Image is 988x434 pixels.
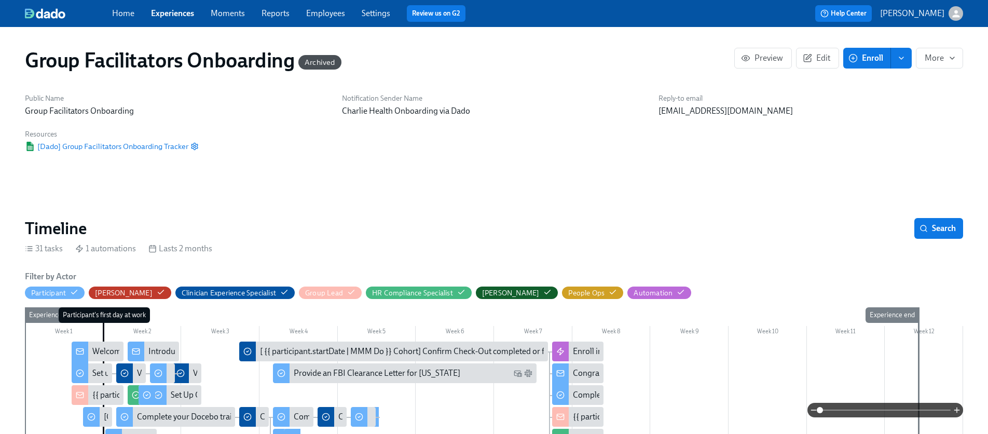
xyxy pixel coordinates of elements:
[31,288,66,298] div: Hide Participant
[658,105,963,117] p: [EMAIL_ADDRESS][DOMAIN_NAME]
[568,288,605,298] div: Hide People Ops
[850,53,883,63] span: Enroll
[885,326,963,340] div: Week 12
[92,346,222,357] div: Welcome to the Charlie Health team!
[25,8,112,19] a: dado
[342,105,647,117] p: Charlie Health Onboarding via Dado
[150,385,202,405] div: Set Up Calendly
[25,326,103,340] div: Week 1
[880,8,944,19] p: [PERSON_NAME]
[338,326,416,340] div: Week 5
[259,326,338,340] div: Week 4
[843,48,891,69] button: Enroll
[128,342,180,361] div: Introduce Yourself!
[734,48,792,69] button: Preview
[59,307,150,323] div: Participant's first day at work
[25,105,330,117] p: Group Facilitators Onboarding
[25,218,87,239] h2: Timeline
[25,243,63,254] div: 31 tasks
[366,287,472,299] button: HR Compliance Specialist
[650,326,729,340] div: Week 9
[573,389,710,401] div: Complete our short onboarding survey
[175,287,295,299] button: Clinician Experience Specialist
[805,53,830,63] span: Edit
[137,368,308,379] div: Verify Elation Setup for {{ participant.fullName }}
[891,48,912,69] button: enroll
[552,342,604,361] div: Enroll in Milestone Email Experience
[416,326,494,340] div: Week 6
[476,287,558,299] button: [PERSON_NAME]
[880,6,963,21] button: [PERSON_NAME]
[552,363,604,383] div: Congratulations on passing your check-out!
[743,53,783,63] span: Preview
[25,271,76,282] h6: Filter by Actor
[262,8,290,18] a: Reports
[562,287,623,299] button: People Ops
[25,141,188,152] a: Google Sheet[Dado] Group Facilitators Onboarding Tracker
[25,141,188,152] span: [Dado] Group Facilitators Onboarding Tracker
[239,342,548,361] div: [ {{ participant.startDate | MMM Do }} Cohort] Confirm Check-Out completed or failed
[729,326,807,340] div: Week 10
[552,385,604,405] div: Complete our short onboarding survey
[524,369,532,377] svg: Slack
[171,389,226,401] div: Set Up Calendly
[407,5,465,22] button: Review us on G2
[25,307,80,323] div: Experience start
[807,326,885,340] div: Week 11
[112,8,134,18] a: Home
[92,389,268,401] div: {{ participant.fullName }} has started onboarding:
[182,288,276,298] div: Hide Clinician Experience Specialist
[914,218,963,239] button: Search
[273,363,537,383] div: Provide an FBI Clearance Letter for [US_STATE]
[916,48,963,69] button: More
[181,326,259,340] div: Week 3
[514,369,522,377] svg: Work Email
[89,287,171,299] button: [PERSON_NAME]
[92,368,164,379] div: Set up your software
[116,363,146,383] div: Verify Elation Setup for {{ participant.fullName }}
[627,287,691,299] button: Automation
[866,307,919,323] div: Experience end
[25,93,330,103] h6: Public Name
[494,326,572,340] div: Week 7
[796,48,839,69] button: Edit
[25,8,65,19] img: dado
[172,363,202,383] div: Verify Elation Setup for {{ participant.fullName }} (2nd attempt)
[211,8,245,18] a: Moments
[306,8,345,18] a: Employees
[151,8,194,18] a: Experiences
[815,5,872,22] button: Help Center
[193,368,414,379] div: Verify Elation Setup for {{ participant.fullName }} (2nd attempt)
[294,368,460,379] div: Provide an FBI Clearance Letter for [US_STATE]
[148,243,212,254] div: Lasts 2 months
[925,53,954,63] span: More
[298,59,341,66] span: Archived
[573,346,702,357] div: Enroll in Milestone Email Experience
[658,93,963,103] h6: Reply-to email
[372,288,453,298] div: Hide HR Compliance Specialist
[25,129,199,139] h6: Resources
[75,243,136,254] div: 1 automations
[572,326,651,340] div: Week 8
[72,363,112,383] div: Set up your software
[148,346,216,357] div: Introduce Yourself!
[922,223,956,234] span: Search
[25,142,35,151] img: Google Sheet
[72,342,124,361] div: Welcome to the Charlie Health team!
[573,368,727,379] div: Congratulations on passing your check-out!
[482,288,540,298] div: Hide Paige Eber
[260,346,561,357] div: [ {{ participant.startDate | MMM Do }} Cohort] Confirm Check-Out completed or failed
[25,287,85,299] button: Participant
[103,326,182,340] div: Week 2
[342,93,647,103] h6: Notification Sender Name
[72,385,124,405] div: {{ participant.fullName }} has started onboarding:
[95,288,153,298] div: Hide Clarissa
[25,48,341,73] h1: Group Facilitators Onboarding
[634,288,673,298] div: Hide Automation
[412,8,460,19] a: Review us on G2
[820,8,867,19] span: Help Center
[362,8,390,18] a: Settings
[305,288,343,298] div: Hide Group Lead
[299,287,362,299] button: Group Lead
